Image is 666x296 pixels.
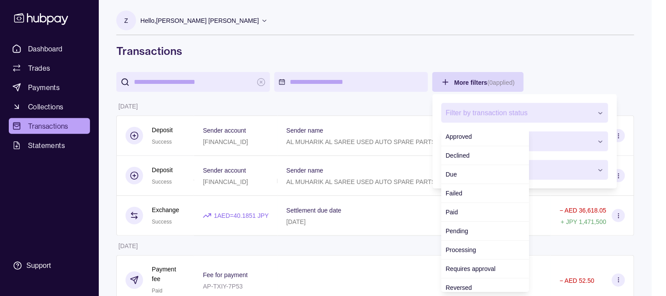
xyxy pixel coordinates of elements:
[446,133,472,140] span: Approved
[446,246,476,253] span: Processing
[446,152,470,159] span: Declined
[446,284,472,291] span: Reversed
[446,265,496,272] span: Requires approval
[446,171,457,178] span: Due
[446,190,463,197] span: Failed
[446,227,468,235] span: Pending
[446,209,458,216] span: Paid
